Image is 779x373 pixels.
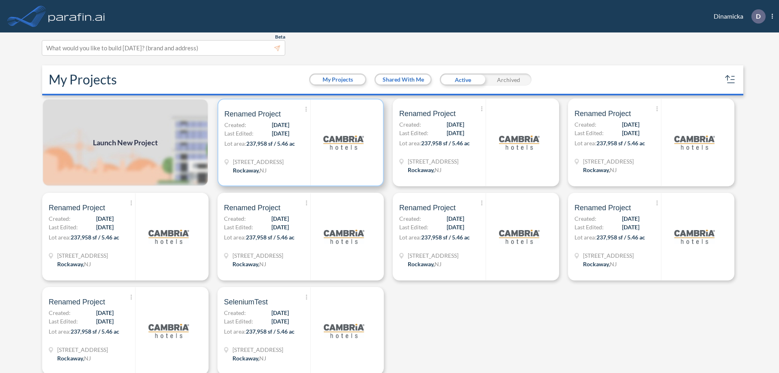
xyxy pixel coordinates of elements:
span: Rockaway , [408,261,435,267]
span: Renamed Project [224,203,280,213]
span: 321 Mt Hope Ave [408,251,458,260]
span: 237,958 sf / 5.46 ac [596,140,645,147]
span: 237,958 sf / 5.46 ac [421,140,470,147]
span: NJ [435,261,441,267]
span: Rockaway , [232,355,259,362]
span: [DATE] [96,223,114,231]
span: Lot area: [224,234,246,241]
span: Created: [49,308,71,317]
span: Renamed Project [575,109,631,119]
span: Rockaway , [583,166,610,173]
div: Rockaway, NJ [583,260,617,268]
img: logo [148,310,189,351]
span: [DATE] [271,317,289,326]
span: NJ [435,166,441,173]
span: Lot area: [575,140,596,147]
span: Beta [275,34,285,40]
span: Created: [575,214,596,223]
span: Lot area: [49,328,71,335]
span: [DATE] [96,214,114,223]
h2: My Projects [49,72,117,87]
span: Rockaway , [57,355,84,362]
span: [DATE] [96,317,114,326]
img: logo [323,122,364,163]
span: [DATE] [96,308,114,317]
span: 321 Mt Hope Ave [583,157,634,166]
span: Created: [224,308,246,317]
button: Shared With Me [376,75,430,84]
span: [DATE] [272,121,289,129]
span: [DATE] [271,223,289,231]
span: Lot area: [49,234,71,241]
span: [DATE] [447,214,464,223]
span: [DATE] [271,214,289,223]
span: [DATE] [622,129,639,137]
span: NJ [259,261,266,267]
span: Renamed Project [399,203,456,213]
div: Rockaway, NJ [232,260,266,268]
span: Created: [575,120,596,129]
img: logo [499,216,540,257]
span: Created: [399,120,421,129]
div: Rockaway, NJ [57,354,91,362]
div: Active [440,73,486,86]
span: 321 Mt Hope Ave [57,251,108,260]
span: NJ [610,261,617,267]
span: [DATE] [622,223,639,231]
span: NJ [259,355,266,362]
span: Last Edited: [399,223,428,231]
img: logo [324,216,364,257]
span: 321 Mt Hope Ave [408,157,458,166]
span: [DATE] [272,129,289,138]
div: Rockaway, NJ [408,166,441,174]
span: 237,958 sf / 5.46 ac [246,234,295,241]
span: Last Edited: [49,317,78,326]
span: 321 Mt Hope Ave [583,251,634,260]
span: [DATE] [447,120,464,129]
span: [DATE] [622,214,639,223]
div: Dinamicka [702,9,773,24]
span: Rockaway , [583,261,610,267]
span: Last Edited: [224,129,254,138]
button: sort [724,73,737,86]
span: Launch New Project [93,137,158,148]
span: Last Edited: [575,129,604,137]
span: Last Edited: [49,223,78,231]
a: Launch New Project [42,99,209,186]
span: 237,958 sf / 5.46 ac [421,234,470,241]
span: Created: [49,214,71,223]
span: Renamed Project [399,109,456,119]
span: Lot area: [224,328,246,335]
span: 321 Mt Hope Ave [57,345,108,354]
span: Lot area: [575,234,596,241]
img: logo [324,310,364,351]
span: SeleniumTest [224,297,268,307]
span: NJ [84,355,91,362]
span: [DATE] [447,223,464,231]
span: Rockaway , [232,261,259,267]
span: 237,958 sf / 5.46 ac [71,328,119,335]
img: logo [47,8,107,24]
span: [DATE] [622,120,639,129]
div: Rockaway, NJ [57,260,91,268]
span: Created: [399,214,421,223]
span: NJ [260,167,267,174]
span: Lot area: [399,140,421,147]
span: Last Edited: [224,223,253,231]
span: Rockaway , [57,261,84,267]
span: 237,958 sf / 5.46 ac [596,234,645,241]
span: Rockaway , [233,167,260,174]
span: [DATE] [271,308,289,317]
div: Rockaway, NJ [232,354,266,362]
img: logo [674,216,715,257]
div: Rockaway, NJ [233,166,267,175]
span: Last Edited: [399,129,428,137]
span: 321 Mt Hope Ave [233,157,284,166]
span: Renamed Project [49,203,105,213]
div: Rockaway, NJ [408,260,441,268]
span: Created: [224,214,246,223]
span: 321 Mt Hope Ave [232,251,283,260]
span: Last Edited: [575,223,604,231]
img: logo [674,122,715,163]
img: logo [148,216,189,257]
